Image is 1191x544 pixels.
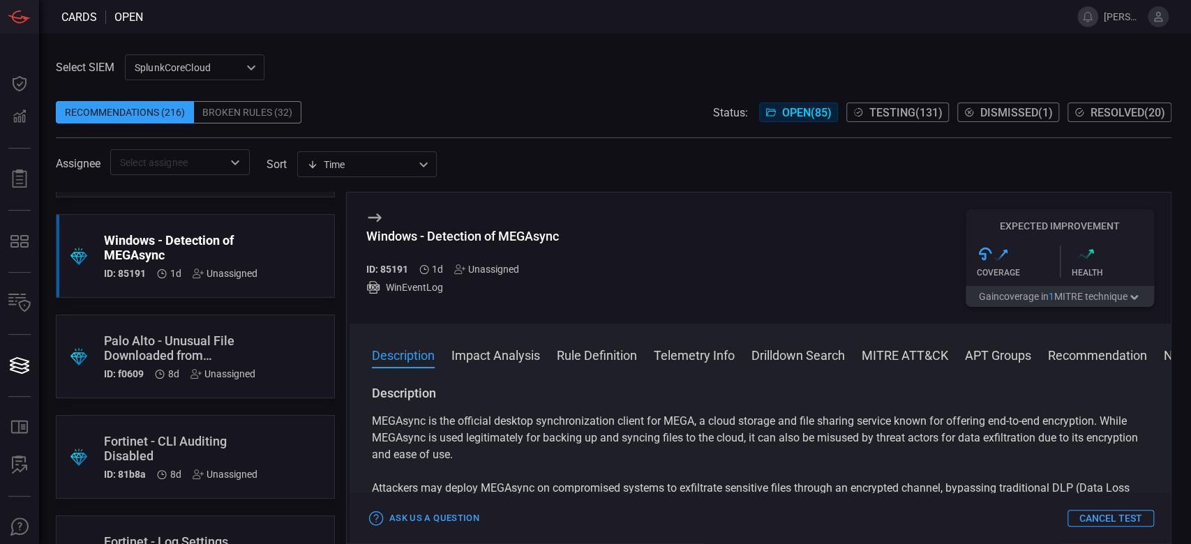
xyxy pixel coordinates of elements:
span: Testing ( 131 ) [869,106,943,119]
h3: Description [372,385,1148,402]
button: Inventory [3,287,36,320]
div: Unassigned [193,268,257,279]
span: open [114,10,143,24]
div: Health [1072,268,1155,278]
div: Recommendations (216) [56,101,194,123]
button: Drilldown Search [751,346,845,363]
button: Open [225,153,245,172]
div: Broken Rules (32) [194,101,301,123]
div: WinEventLog [366,280,559,294]
button: Impact Analysis [451,346,540,363]
button: Rule Catalog [3,411,36,444]
span: 1 [1049,291,1054,302]
button: Telemetry Info [654,346,735,363]
h5: Expected Improvement [966,220,1154,232]
span: Cards [61,10,97,24]
button: APT Groups [965,346,1031,363]
button: Dashboard [3,67,36,100]
span: Aug 04, 2025 2:22 AM [170,469,181,480]
button: MITRE ATT&CK [862,346,948,363]
div: Unassigned [454,264,519,275]
button: ALERT ANALYSIS [3,448,36,482]
div: Unassigned [190,368,255,379]
label: Select SIEM [56,61,114,74]
div: Palo Alto - Unusual File Downloaded from BitBucket [104,333,255,363]
button: Description [372,346,435,363]
h5: ID: 81b8a [104,469,146,480]
p: MEGAsync is the official desktop synchronization client for MEGA, a cloud storage and file sharin... [372,413,1148,463]
button: Recommendation [1048,346,1147,363]
span: Status: [713,106,748,119]
span: Assignee [56,157,100,170]
h5: ID: 85191 [104,268,146,279]
button: Detections [3,100,36,134]
div: Windows - Detection of MEGAsync [104,233,257,262]
span: [PERSON_NAME][EMAIL_ADDRESS][PERSON_NAME][DOMAIN_NAME] [1104,11,1142,22]
button: Open(85) [759,103,838,122]
span: Open ( 85 ) [782,106,832,119]
h5: ID: f0609 [104,368,144,379]
button: MITRE - Detection Posture [3,225,36,258]
span: Dismissed ( 1 ) [980,106,1053,119]
div: Fortinet - CLI Auditing Disabled [104,434,257,463]
label: sort [267,158,287,171]
button: Cards [3,349,36,382]
button: Rule Definition [557,346,637,363]
div: Unassigned [193,469,257,480]
span: Aug 04, 2025 2:25 AM [168,368,179,379]
div: Coverage [977,268,1060,278]
p: Attackers may deploy MEGAsync on compromised systems to exfiltrate sensitive files through an enc... [372,480,1148,513]
button: Dismissed(1) [957,103,1059,122]
button: Cancel Test [1068,510,1154,527]
span: Aug 11, 2025 4:47 AM [432,264,443,275]
span: Resolved ( 20 ) [1091,106,1165,119]
button: Ask Us a Question [366,508,483,529]
h5: ID: 85191 [366,264,408,275]
div: Windows - Detection of MEGAsync [366,229,559,243]
button: Resolved(20) [1068,103,1171,122]
button: Ask Us A Question [3,511,36,544]
div: Time [307,158,414,172]
button: Testing(131) [846,103,949,122]
button: Reports [3,163,36,196]
button: Gaincoverage in1MITRE technique [966,286,1154,307]
input: Select assignee [114,153,223,171]
p: SplunkCoreCloud [135,61,242,75]
span: Aug 11, 2025 4:47 AM [170,268,181,279]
